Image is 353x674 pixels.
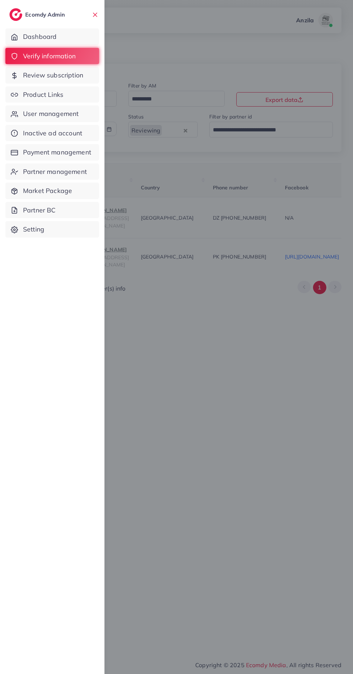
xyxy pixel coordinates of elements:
[5,86,99,103] a: Product Links
[5,67,99,84] a: Review subscription
[23,32,57,41] span: Dashboard
[5,105,99,122] a: User management
[23,90,63,99] span: Product Links
[23,109,79,118] span: User management
[5,221,99,238] a: Setting
[5,183,99,199] a: Market Package
[23,225,44,234] span: Setting
[5,125,99,141] a: Inactive ad account
[25,11,67,18] h2: Ecomdy Admin
[9,8,22,21] img: logo
[5,144,99,161] a: Payment management
[5,202,99,219] a: Partner BC
[5,28,99,45] a: Dashboard
[23,71,83,80] span: Review subscription
[23,206,56,215] span: Partner BC
[23,129,82,138] span: Inactive ad account
[9,8,67,21] a: logoEcomdy Admin
[23,148,91,157] span: Payment management
[23,186,72,196] span: Market Package
[5,48,99,64] a: Verify information
[23,51,76,61] span: Verify information
[5,163,99,180] a: Partner management
[23,167,87,176] span: Partner management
